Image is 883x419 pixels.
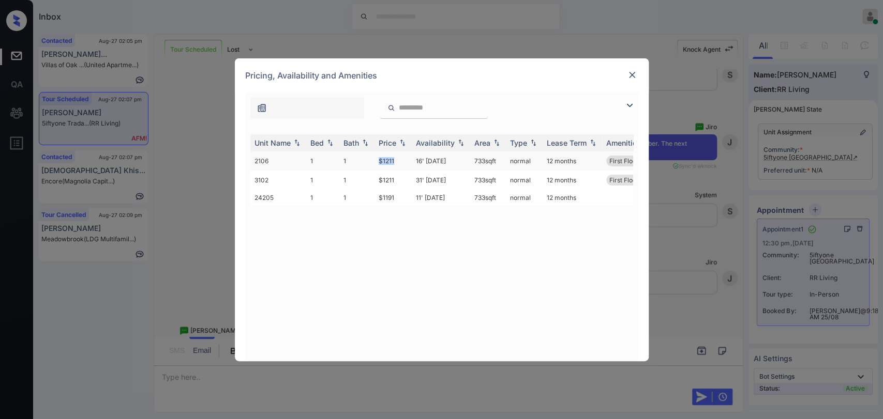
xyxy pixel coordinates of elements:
td: 733 sqft [470,170,506,190]
img: icon-zuma [387,103,395,113]
div: Price [379,138,396,147]
td: 16' [DATE] [412,151,470,170]
div: Amenities [606,138,641,147]
span: First Floor [609,157,639,165]
td: $1191 [375,190,412,206]
img: sorting [456,139,466,146]
img: sorting [528,139,538,146]
img: sorting [325,139,335,146]
div: Availability [416,138,455,147]
td: 3102 [250,170,306,190]
td: 1 [339,151,375,170]
td: 733 sqft [470,190,506,206]
img: sorting [292,139,302,146]
div: Bath [343,138,359,147]
div: Unit Name [255,138,291,147]
td: 1 [339,190,375,206]
td: 12 months [543,170,602,190]
img: close [627,70,637,80]
img: sorting [397,139,408,146]
div: Lease Term [547,138,587,147]
td: 31' [DATE] [412,170,470,190]
img: sorting [588,139,598,146]
img: sorting [360,139,370,146]
td: 12 months [543,190,602,206]
td: 2106 [250,151,306,170]
td: $1211 [375,170,412,190]
div: Area [474,138,490,147]
div: Type [510,138,527,147]
td: 1 [339,170,375,190]
td: 12 months [543,151,602,170]
td: 733 sqft [470,151,506,170]
td: 1 [306,190,339,206]
img: icon-zuma [623,99,636,112]
td: normal [506,170,543,190]
td: normal [506,190,543,206]
td: 1 [306,151,339,170]
td: 11' [DATE] [412,190,470,206]
td: 1 [306,170,339,190]
div: Pricing, Availability and Amenities [235,58,649,92]
span: First Floor [609,176,639,184]
td: normal [506,151,543,170]
img: icon-zuma [257,103,267,113]
img: sorting [491,139,502,146]
td: $1211 [375,151,412,170]
td: 24205 [250,190,306,206]
div: Bed [310,138,324,147]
